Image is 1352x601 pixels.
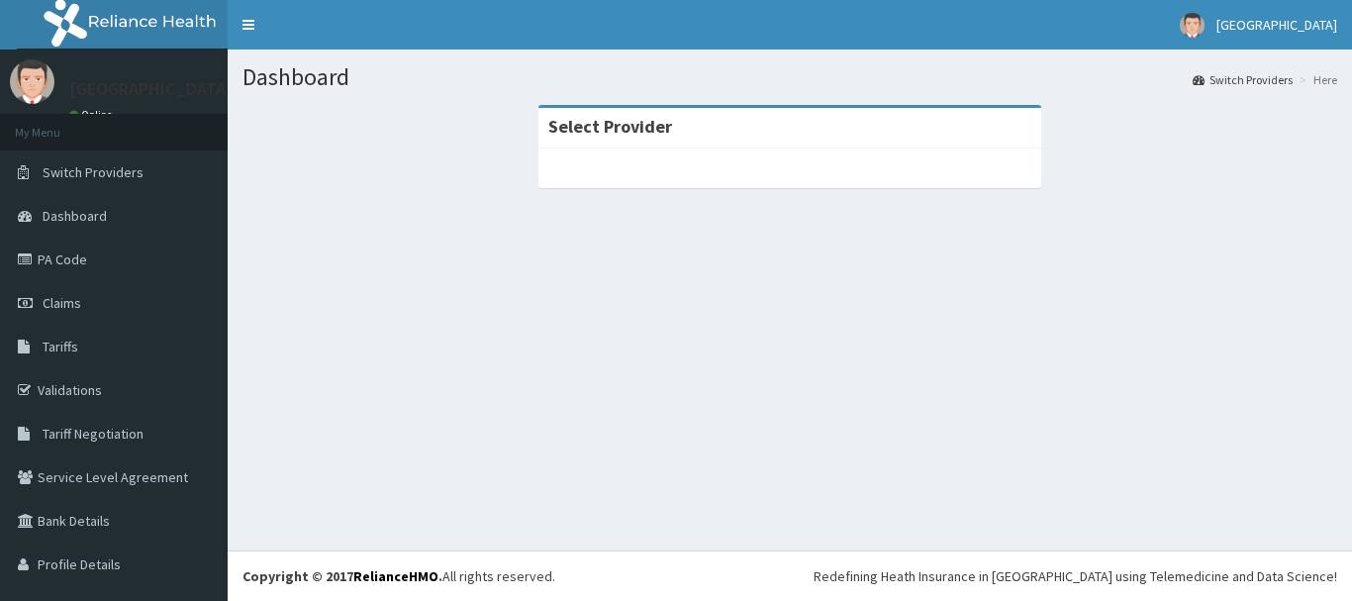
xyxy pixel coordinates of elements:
strong: Select Provider [548,115,672,138]
img: User Image [1180,13,1205,38]
a: RelianceHMO [353,567,438,585]
span: Tariffs [43,338,78,355]
h1: Dashboard [242,64,1337,90]
span: Dashboard [43,207,107,225]
footer: All rights reserved. [228,551,1352,601]
a: Online [69,108,117,122]
span: Tariff Negotiation [43,425,144,443]
div: Redefining Heath Insurance in [GEOGRAPHIC_DATA] using Telemedicine and Data Science! [814,566,1337,586]
a: Switch Providers [1193,71,1293,88]
li: Here [1295,71,1337,88]
span: Claims [43,294,81,312]
span: Switch Providers [43,163,144,181]
span: [GEOGRAPHIC_DATA] [1216,16,1337,34]
p: [GEOGRAPHIC_DATA] [69,80,233,98]
img: User Image [10,59,54,104]
strong: Copyright © 2017 . [242,567,442,585]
